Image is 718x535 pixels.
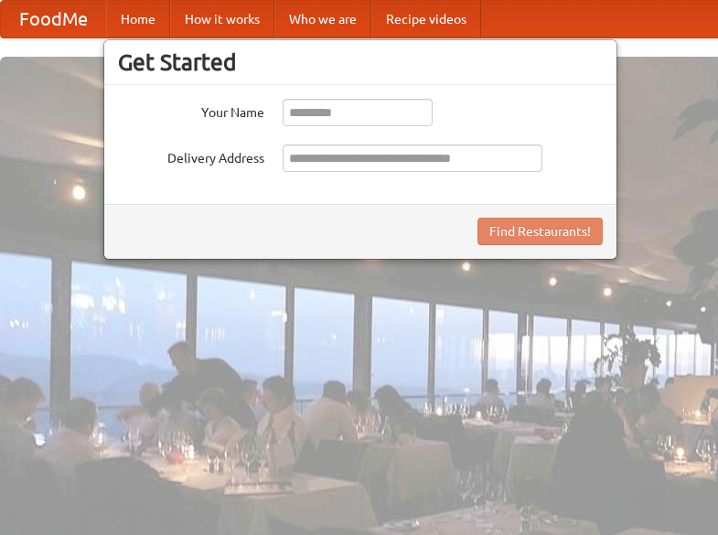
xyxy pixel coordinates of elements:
[1,1,106,37] a: FoodMe
[118,99,264,122] label: Your Name
[106,1,170,37] a: Home
[118,144,264,167] label: Delivery Address
[170,1,274,37] a: How it works
[371,1,481,37] a: Recipe videos
[274,1,371,37] a: Who we are
[118,48,603,76] h3: Get Started
[477,218,603,245] button: Find Restaurants!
